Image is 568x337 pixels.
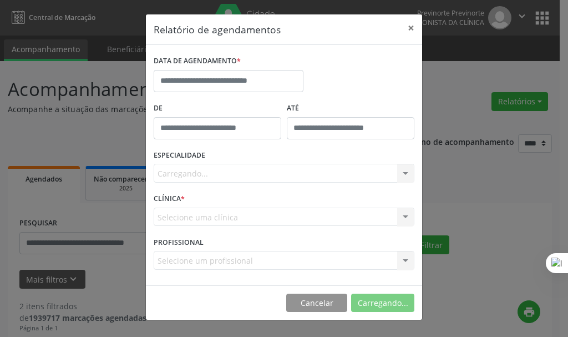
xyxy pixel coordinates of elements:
label: DATA DE AGENDAMENTO [154,53,241,70]
button: Carregando... [351,294,414,313]
label: CLÍNICA [154,190,185,208]
label: ATÉ [287,100,414,117]
h5: Relatório de agendamentos [154,22,281,37]
button: Close [400,14,422,42]
label: PROFISSIONAL [154,234,204,251]
button: Cancelar [286,294,347,313]
label: De [154,100,281,117]
label: ESPECIALIDADE [154,147,205,164]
